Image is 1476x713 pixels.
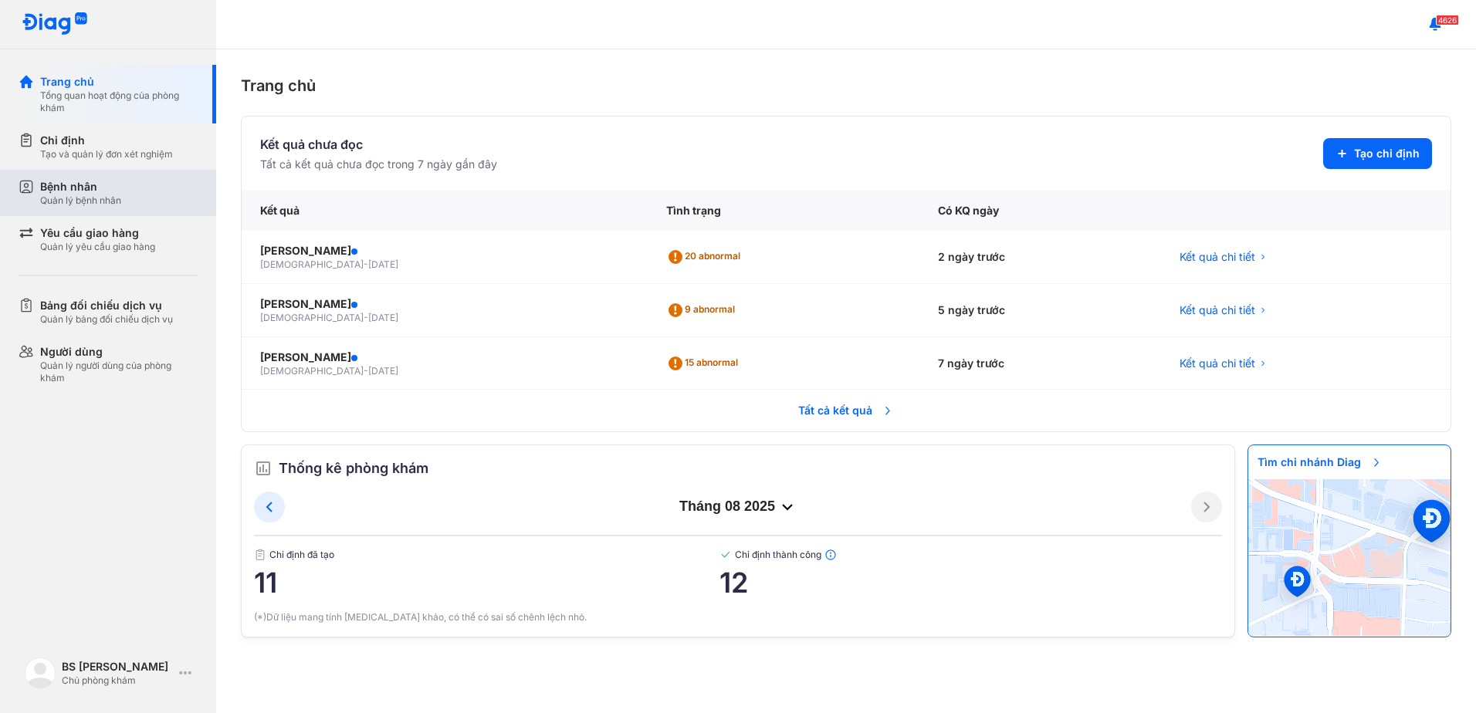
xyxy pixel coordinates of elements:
div: 9 abnormal [666,298,741,323]
button: Tạo chỉ định [1323,138,1432,169]
span: - [364,259,368,270]
div: Yêu cầu giao hàng [40,225,155,241]
div: Quản lý yêu cầu giao hàng [40,241,155,253]
img: document.50c4cfd0.svg [254,549,266,561]
span: Kết quả chi tiết [1180,249,1255,265]
div: [PERSON_NAME] [260,350,629,365]
div: Trang chủ [241,74,1451,97]
div: 15 abnormal [666,351,744,376]
span: Tạo chỉ định [1354,146,1420,161]
span: - [364,365,368,377]
div: Kết quả chưa đọc [260,135,497,154]
div: 20 abnormal [666,245,746,269]
div: [PERSON_NAME] [260,243,629,259]
div: Quản lý người dùng của phòng khám [40,360,198,384]
span: Kết quả chi tiết [1180,356,1255,371]
span: Tìm chi nhánh Diag [1248,445,1392,479]
span: Kết quả chi tiết [1180,302,1255,318]
span: - [364,312,368,323]
span: [DATE] [368,365,398,377]
img: order.5a6da16c.svg [254,459,273,478]
div: Tình trạng [648,191,919,231]
span: [DEMOGRAPHIC_DATA] [260,365,364,377]
div: [PERSON_NAME] [260,296,629,312]
img: checked-green.01cc79e0.svg [719,549,732,561]
div: Bệnh nhân [40,179,121,194]
div: 7 ngày trước [919,337,1161,390]
div: Người dùng [40,344,198,360]
div: tháng 08 2025 [285,498,1191,516]
div: Tổng quan hoạt động của phòng khám [40,90,198,114]
span: 12 [719,567,1222,598]
div: Tất cả kết quả chưa đọc trong 7 ngày gần đây [260,157,497,172]
div: Có KQ ngày [919,191,1161,231]
div: Bảng đối chiếu dịch vụ [40,298,173,313]
div: Chỉ định [40,133,173,148]
div: 5 ngày trước [919,284,1161,337]
div: Quản lý bệnh nhân [40,194,121,207]
img: logo [22,12,88,36]
span: 4626 [1436,15,1459,25]
span: [DEMOGRAPHIC_DATA] [260,312,364,323]
div: Kết quả [242,191,648,231]
span: [DEMOGRAPHIC_DATA] [260,259,364,270]
img: logo [25,657,56,688]
div: 2 ngày trước [919,231,1161,284]
div: Chủ phòng khám [62,674,173,687]
span: Chỉ định đã tạo [254,549,719,561]
div: (*)Dữ liệu mang tính [MEDICAL_DATA] khảo, có thể có sai số chênh lệch nhỏ. [254,610,1222,624]
div: Tạo và quản lý đơn xét nghiệm [40,148,173,161]
span: 11 [254,567,719,598]
img: info.7e716105.svg [824,549,837,561]
span: Thống kê phòng khám [279,458,428,479]
div: BS [PERSON_NAME] [62,659,173,674]
span: Chỉ định thành công [719,549,1222,561]
span: Tất cả kết quả [789,394,903,427]
div: Trang chủ [40,74,198,90]
span: [DATE] [368,312,398,323]
span: [DATE] [368,259,398,270]
div: Quản lý bảng đối chiếu dịch vụ [40,313,173,326]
